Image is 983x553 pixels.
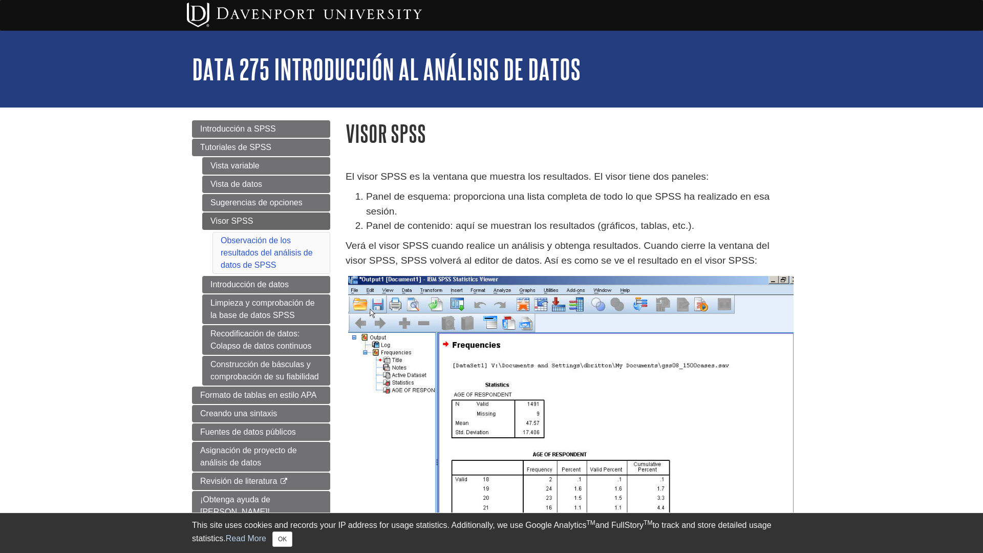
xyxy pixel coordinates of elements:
[192,405,330,422] a: Creando una sintaxis
[202,176,330,193] a: Vista de datos
[346,239,791,268] p: Verá el visor SPSS cuando realice un análisis y obtenga resultados. Cuando cierre la ventana del ...
[200,409,277,418] span: Creando una sintaxis
[200,143,271,152] span: Tutoriales de SPSS
[202,194,330,211] a: Sugerencias de opciones
[192,519,791,547] div: This site uses cookies and records your IP address for usage statistics. Additionally, we use Goo...
[200,391,316,399] span: Formato de tablas en estilo APA
[366,189,791,219] li: Panel de esquema: proporciona una lista completa de todo lo que SPSS ha realizado en esa sesión.
[202,325,330,355] a: Recodificación de datos: Colapso de datos continuos
[192,442,330,472] a: Asignación de proyecto de análisis de datos
[200,477,277,485] span: Revisión de literatura
[202,157,330,175] a: Vista variable
[346,120,791,146] h1: Visor SPSS
[192,423,330,441] a: Fuentes de datos públicos
[202,276,330,293] a: Introducción de datos
[187,3,422,27] img: Davenport University
[192,473,330,490] a: Revisión de literatura
[192,139,330,156] a: Tutoriales de SPSS
[202,356,330,386] a: Construcción de básculas y comprobación de su fiabilidad
[280,478,288,485] i: This link opens in a new window
[200,446,297,467] span: Asignación de proyecto de análisis de datos
[272,531,292,547] button: Close
[202,212,330,230] a: Visor SPSS
[200,428,296,436] span: Fuentes de datos públicos
[586,519,595,526] sup: TM
[192,120,330,138] a: Introducción a SPSS
[202,294,330,324] a: Limpieza y comprobación de la base de datos SPSS
[192,387,330,404] a: Formato de tablas en estilo APA
[366,219,791,233] li: Panel de contenido: aquí se muestran los resultados (gráficos, tablas, etc.).
[200,495,270,516] span: ¡Obtenga ayuda de [PERSON_NAME]!
[644,519,652,526] sup: TM
[346,169,791,184] p: El visor SPSS es la ventana que muestra los resultados. El visor tiene dos paneles:
[221,236,313,269] a: Observación de los resultados del análisis de datos de SPSS
[192,53,581,85] a: DATA 275 Introducción al análisis de datos
[192,491,330,521] a: ¡Obtenga ayuda de [PERSON_NAME]!
[226,534,266,543] a: Read More
[200,124,276,133] span: Introducción a SPSS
